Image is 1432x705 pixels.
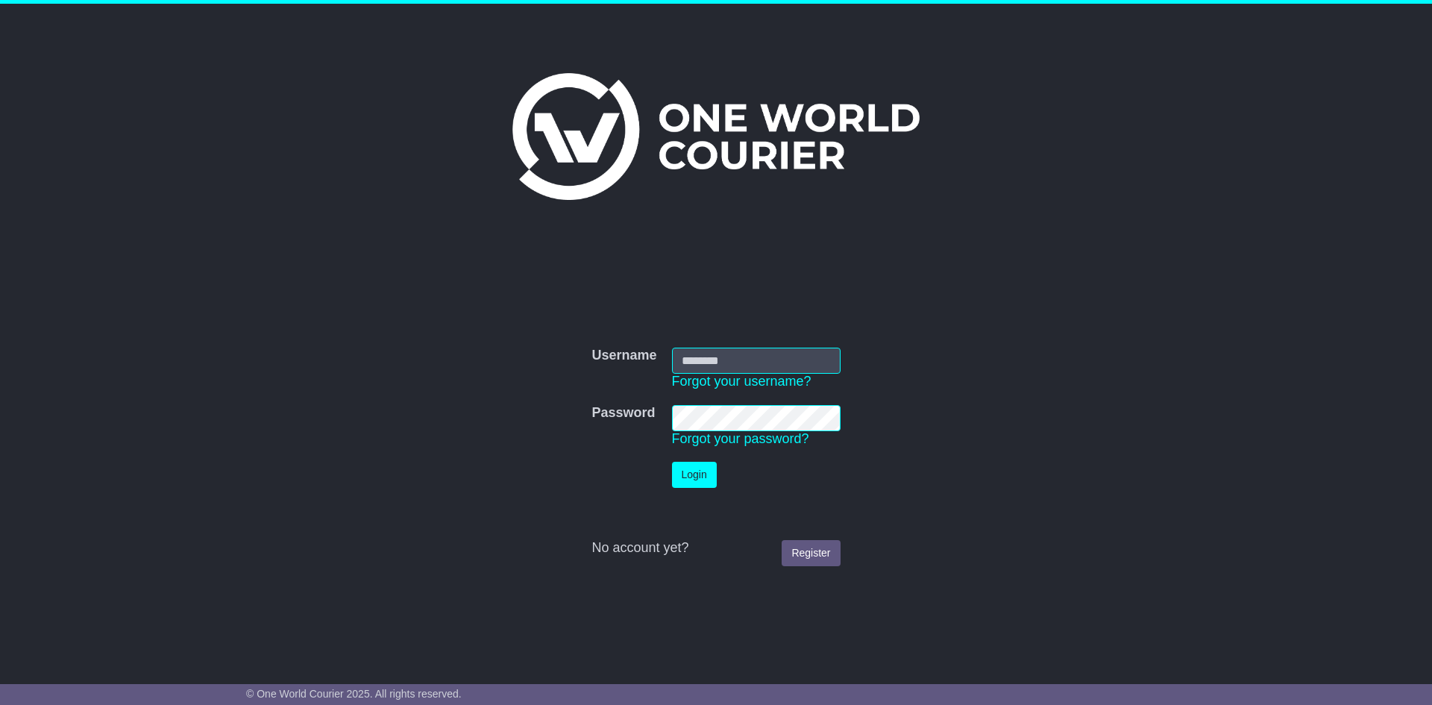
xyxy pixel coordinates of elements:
label: Username [591,348,656,364]
div: No account yet? [591,540,840,557]
img: One World [512,73,920,200]
a: Forgot your username? [672,374,811,389]
button: Login [672,462,717,488]
a: Register [782,540,840,566]
span: © One World Courier 2025. All rights reserved. [246,688,462,700]
a: Forgot your password? [672,431,809,446]
label: Password [591,405,655,422]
